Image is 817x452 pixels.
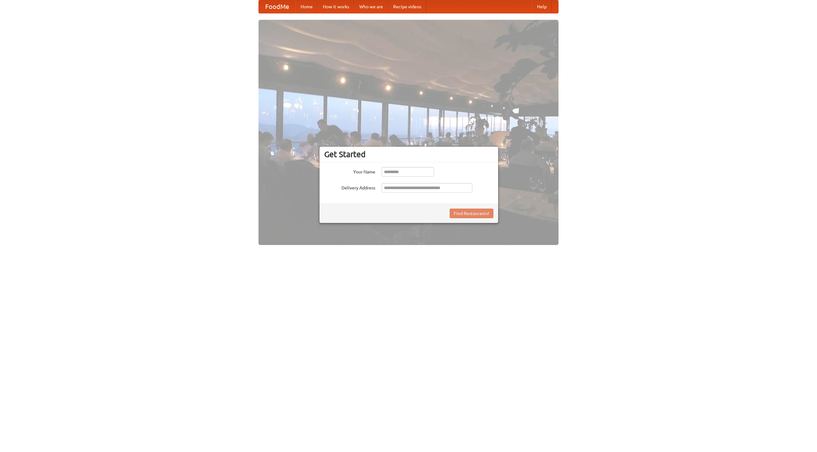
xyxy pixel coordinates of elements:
label: Your Name [324,167,375,175]
a: Home [296,0,318,13]
a: Help [532,0,552,13]
a: Recipe videos [388,0,426,13]
a: Who we are [354,0,388,13]
button: Find Restaurants! [450,209,493,218]
label: Delivery Address [324,183,375,191]
a: How it works [318,0,354,13]
h3: Get Started [324,149,493,159]
a: FoodMe [259,0,296,13]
